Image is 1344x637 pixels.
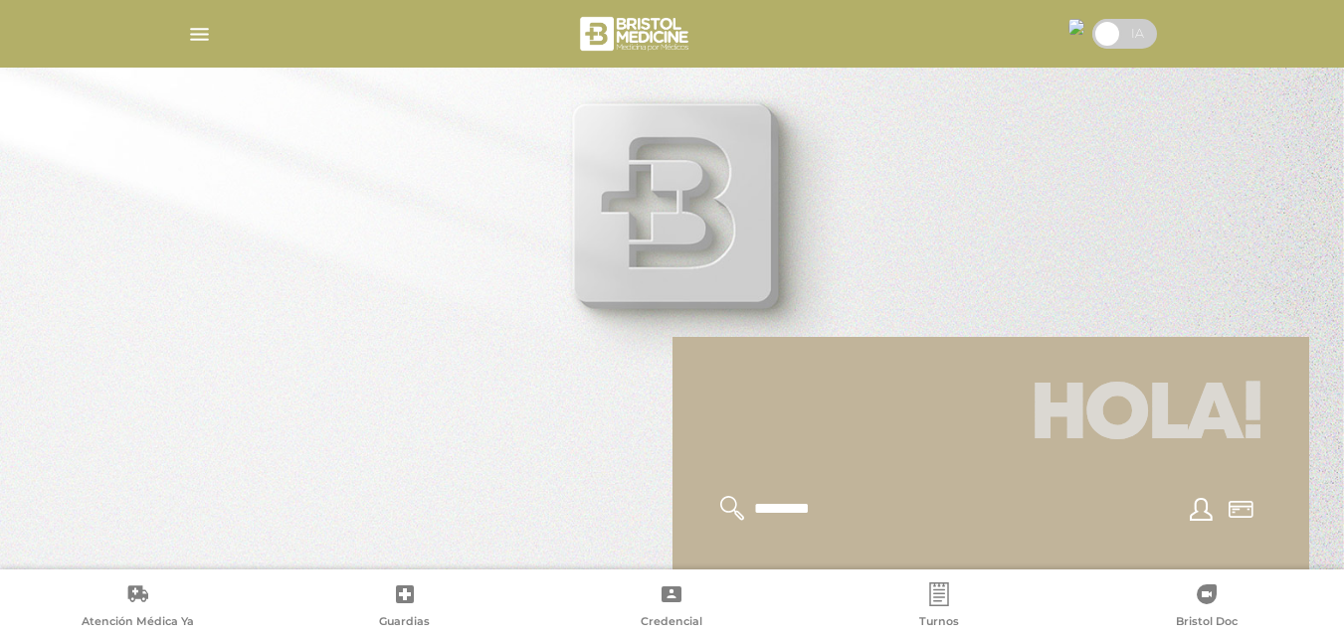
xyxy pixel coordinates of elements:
[379,614,430,632] span: Guardias
[1068,19,1084,35] img: 27196
[4,582,272,633] a: Atención Médica Ya
[641,614,702,632] span: Credencial
[577,10,695,58] img: bristol-medicine-blanco.png
[82,614,194,632] span: Atención Médica Ya
[272,582,539,633] a: Guardias
[919,614,959,632] span: Turnos
[806,582,1073,633] a: Turnos
[1176,614,1238,632] span: Bristol Doc
[696,361,1285,472] h1: Hola!
[538,582,806,633] a: Credencial
[1072,582,1340,633] a: Bristol Doc
[187,22,212,47] img: Cober_menu-lines-white.svg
